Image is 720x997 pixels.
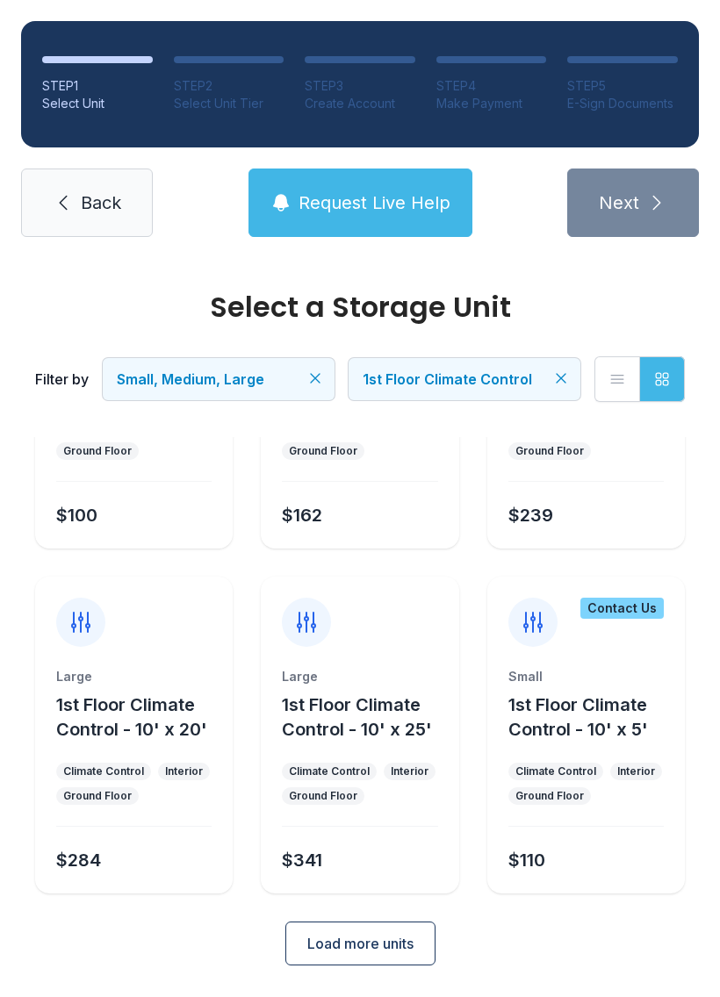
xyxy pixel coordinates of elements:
div: Ground Floor [289,444,357,458]
div: Ground Floor [515,789,584,803]
div: Ground Floor [289,789,357,803]
div: Filter by [35,369,89,390]
button: 1st Floor Climate Control - 10' x 20' [56,692,226,742]
button: Clear filters [306,369,324,387]
div: $110 [508,848,545,872]
div: Small [508,668,664,685]
div: Large [56,668,212,685]
div: Select Unit Tier [174,95,284,112]
div: Large [282,668,437,685]
div: $239 [508,503,553,527]
span: Next [599,190,639,215]
span: Small, Medium, Large [117,370,264,388]
button: 1st Floor Climate Control - 10' x 5' [508,692,678,742]
div: Create Account [305,95,415,112]
div: Ground Floor [63,444,132,458]
span: Back [81,190,121,215]
div: Contact Us [580,598,664,619]
div: Interior [617,764,655,778]
div: $100 [56,503,97,527]
div: E-Sign Documents [567,95,678,112]
button: 1st Floor Climate Control - 10' x 25' [282,692,451,742]
span: Request Live Help [299,190,450,215]
div: Climate Control [515,764,596,778]
div: STEP 5 [567,77,678,95]
span: 1st Floor Climate Control - 10' x 25' [282,694,432,740]
div: Select Unit [42,95,153,112]
div: STEP 2 [174,77,284,95]
div: $341 [282,848,322,872]
div: Select a Storage Unit [35,293,685,321]
span: 1st Floor Climate Control - 10' x 20' [56,694,207,740]
button: 1st Floor Climate Control [349,358,580,400]
div: Interior [165,764,203,778]
div: Make Payment [436,95,547,112]
span: 1st Floor Climate Control [363,370,532,388]
div: Interior [391,764,428,778]
div: Climate Control [63,764,144,778]
div: STEP 3 [305,77,415,95]
div: STEP 4 [436,77,547,95]
button: Small, Medium, Large [103,358,335,400]
div: $162 [282,503,322,527]
span: Load more units [307,933,414,954]
button: Clear filters [552,369,570,387]
div: Ground Floor [515,444,584,458]
div: $284 [56,848,101,872]
div: STEP 1 [42,77,153,95]
div: Ground Floor [63,789,132,803]
div: Climate Control [289,764,370,778]
span: 1st Floor Climate Control - 10' x 5' [508,694,648,740]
